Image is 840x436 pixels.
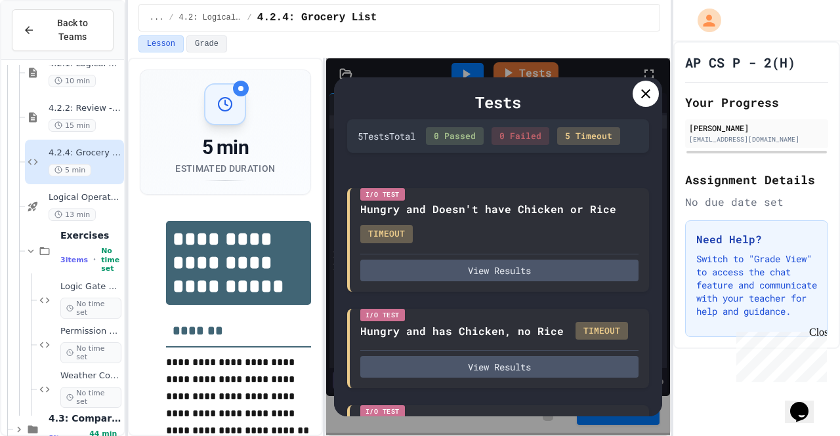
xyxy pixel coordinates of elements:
[5,5,91,83] div: Chat with us now!Close
[93,254,96,265] span: •
[696,231,817,247] h3: Need Help?
[175,136,275,159] div: 5 min
[785,384,827,423] iframe: chat widget
[179,12,242,23] span: 4.2: Logical Operators
[347,90,649,114] div: Tests
[576,322,628,340] div: TIMEOUT
[60,370,121,382] span: Weather Conditions Checker
[360,356,639,378] button: View Results
[360,323,564,339] div: Hungry and has Chicken, no Rice
[49,103,121,114] span: 4.2.2: Review - Logical Operators
[492,127,549,146] div: 0 Failed
[358,129,415,143] div: 5 Test s Total
[689,122,824,134] div: [PERSON_NAME]
[60,387,121,408] span: No time set
[49,75,96,87] span: 10 min
[169,12,173,23] span: /
[360,188,405,201] div: I/O Test
[684,5,724,35] div: My Account
[557,127,620,146] div: 5 Timeout
[60,256,88,264] span: 3 items
[49,148,121,159] span: 4.2.4: Grocery List
[43,16,102,44] span: Back to Teams
[49,192,121,203] span: Logical Operators - Quiz
[49,164,91,176] span: 5 min
[49,412,121,424] span: 4.3: Comparison Operators
[49,119,96,132] span: 15 min
[685,170,828,189] h2: Assignment Details
[60,281,121,292] span: Logic Gate Repair
[150,12,164,23] span: ...
[360,225,413,243] div: TIMEOUT
[685,53,795,71] h1: AP CS P - 2(H)
[60,326,121,337] span: Permission Checker
[60,229,121,241] span: Exercises
[138,35,184,52] button: Lesson
[360,260,639,281] button: View Results
[360,309,405,321] div: I/O Test
[49,208,96,221] span: 13 min
[257,10,377,26] span: 4.2.4: Grocery List
[696,252,817,318] p: Switch to "Grade View" to access the chat feature and communicate with your teacher for help and ...
[60,342,121,363] span: No time set
[685,93,828,111] h2: Your Progress
[12,9,114,51] button: Back to Teams
[175,162,275,175] div: Estimated Duration
[360,201,616,217] div: Hungry and Doesn't have Chicken or Rice
[186,35,227,52] button: Grade
[426,127,484,146] div: 0 Passed
[60,298,121,319] span: No time set
[685,194,828,210] div: No due date set
[731,327,827,382] iframe: chat widget
[689,134,824,144] div: [EMAIL_ADDRESS][DOMAIN_NAME]
[101,247,121,273] span: No time set
[247,12,252,23] span: /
